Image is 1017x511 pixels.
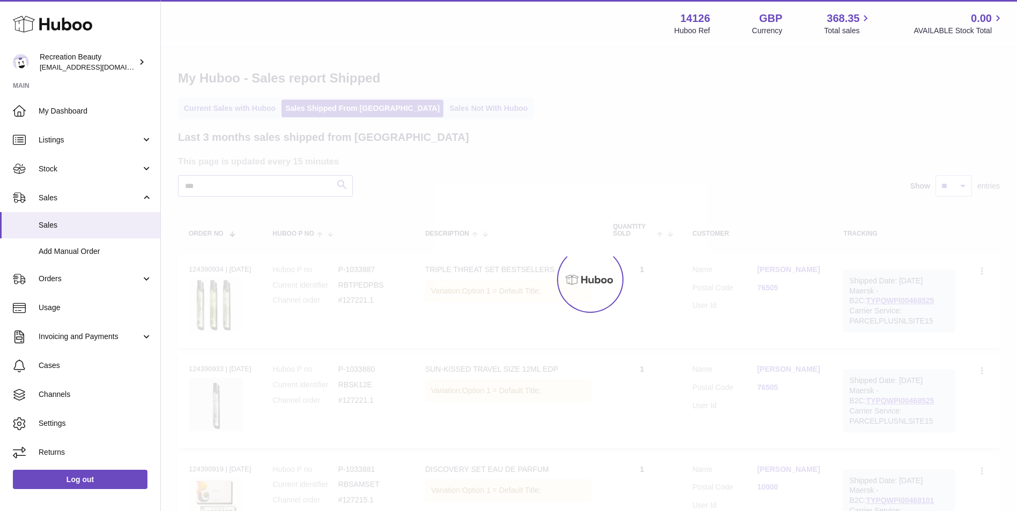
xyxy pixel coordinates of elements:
[39,303,152,313] span: Usage
[13,470,147,489] a: Log out
[39,360,152,371] span: Cases
[824,26,872,36] span: Total sales
[914,26,1004,36] span: AVAILABLE Stock Total
[39,220,152,230] span: Sales
[39,447,152,457] span: Returns
[39,246,152,257] span: Add Manual Order
[40,52,136,72] div: Recreation Beauty
[674,26,710,36] div: Huboo Ref
[39,332,141,342] span: Invoicing and Payments
[39,106,152,116] span: My Dashboard
[680,11,710,26] strong: 14126
[39,193,141,203] span: Sales
[39,389,152,400] span: Channels
[39,135,141,145] span: Listings
[39,164,141,174] span: Stock
[971,11,992,26] span: 0.00
[752,26,783,36] div: Currency
[824,11,872,36] a: 368.35 Total sales
[39,418,152,429] span: Settings
[40,63,158,71] span: [EMAIL_ADDRESS][DOMAIN_NAME]
[39,274,141,284] span: Orders
[13,54,29,70] img: barney@recreationbeauty.com
[914,11,1004,36] a: 0.00 AVAILABLE Stock Total
[827,11,859,26] span: 368.35
[759,11,782,26] strong: GBP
